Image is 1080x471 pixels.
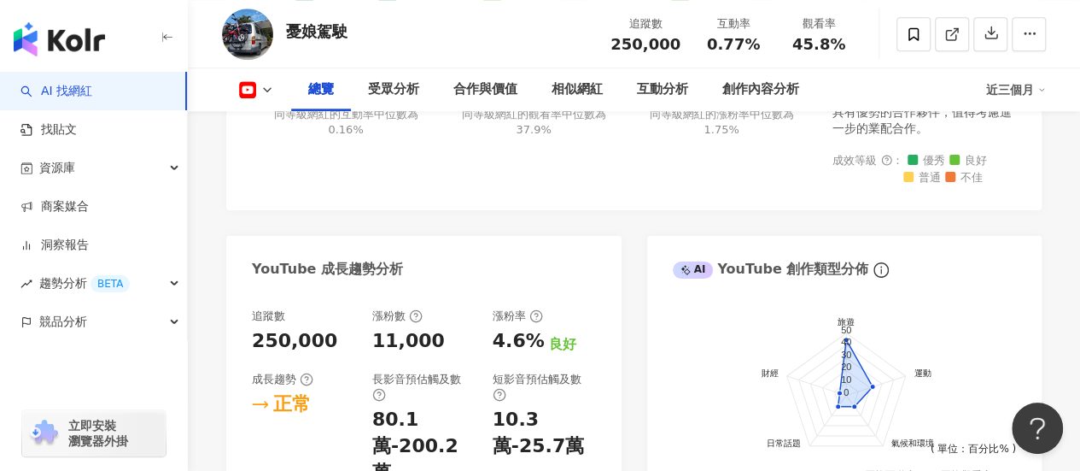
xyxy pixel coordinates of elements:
span: 不佳 [945,172,983,185]
text: 運動 [914,368,931,378]
div: 憂娘駕駛 [286,21,347,42]
text: 氣候和環境 [890,438,933,447]
iframe: Help Scout Beacon - Open [1012,403,1063,454]
div: AI [673,262,714,279]
div: 10.3萬-25.7萬 [493,407,596,460]
span: 趨勢分析 [39,264,130,303]
a: 找貼文 [20,121,77,138]
span: 0.77% [707,36,760,53]
text: 日常話題 [767,438,801,447]
text: 30 [840,349,850,359]
div: 合作與價值 [453,79,517,100]
img: chrome extension [27,420,61,447]
span: 250,000 [610,35,680,53]
img: logo [14,22,105,56]
div: 追蹤數 [610,15,680,32]
div: 互動分析 [637,79,688,100]
span: 1.75% [703,123,738,136]
div: YouTube 創作類型分佈 [673,260,869,279]
div: 觀看率 [786,15,851,32]
a: searchAI 找網紅 [20,83,92,100]
div: 良好 [549,335,576,354]
text: 0 [843,386,848,397]
span: 45.8% [792,36,845,53]
text: 10 [840,374,850,385]
div: 近三個月 [986,76,1046,103]
span: rise [20,278,32,290]
span: 普通 [903,172,941,185]
div: 受眾分析 [368,79,419,100]
text: 20 [840,362,850,372]
div: 成長趨勢 [252,372,313,387]
div: 11,000 [372,328,445,355]
span: 優秀 [908,155,945,168]
div: 漲粉率 [493,309,543,324]
span: 0.16% [328,123,363,136]
div: 正常 [273,392,311,418]
text: 旅遊 [838,316,855,326]
span: 37.9% [516,123,551,136]
div: 相似網紅 [552,79,603,100]
div: 創作內容分析 [722,79,799,100]
div: 追蹤數 [252,309,285,324]
div: 同等級網紅的觀看率中位數為 [459,107,609,138]
span: 資源庫 [39,149,75,187]
div: 同等級網紅的漲粉率中位數為 [647,107,797,138]
div: 漲粉數 [372,309,423,324]
div: 長影音預估觸及數 [372,372,476,403]
div: 成效等級 ： [832,155,1016,185]
span: 良好 [949,155,987,168]
div: YouTube 成長趨勢分析 [252,260,403,279]
text: 50 [840,324,850,334]
div: 4.6% [493,328,545,355]
div: 250,000 [252,328,337,355]
span: 競品分析 [39,303,87,341]
a: 商案媒合 [20,198,89,215]
a: chrome extension立即安裝 瀏覽器外掛 [22,410,166,456]
div: 總覽 [308,79,334,100]
div: 互動率 [701,15,766,32]
div: 同等級網紅的互動率中位數為 [271,107,421,138]
text: 40 [840,337,850,347]
img: KOL Avatar [222,9,273,60]
span: info-circle [871,260,891,280]
a: 洞察報告 [20,237,89,254]
text: 財經 [761,368,778,378]
div: BETA [90,275,130,292]
span: 立即安裝 瀏覽器外掛 [68,418,128,449]
div: 短影音預估觸及數 [493,372,596,403]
